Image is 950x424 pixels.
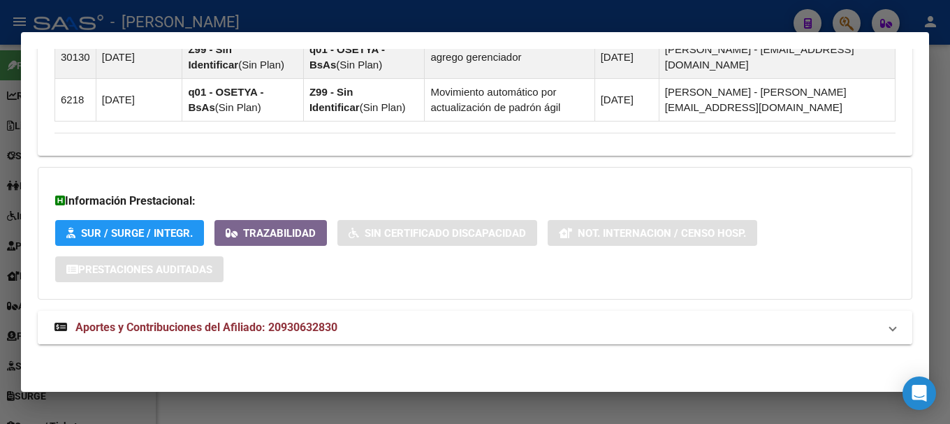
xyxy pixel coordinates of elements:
span: Sin Plan [363,101,402,113]
button: SUR / SURGE / INTEGR. [55,220,204,246]
span: Not. Internacion / Censo Hosp. [578,227,746,240]
td: 30130 [55,36,96,78]
span: Trazabilidad [243,227,316,240]
span: Sin Plan [219,101,258,113]
td: agrego gerenciador [425,36,594,78]
td: ( ) [303,36,425,78]
td: ( ) [303,78,425,121]
div: Open Intercom Messenger [902,377,936,410]
span: Sin Certificado Discapacidad [365,227,526,240]
strong: q01 - OSETYA - BsAs [188,86,263,113]
strong: q01 - OSETYA - BsAs [309,43,385,71]
button: Prestaciones Auditadas [55,256,224,282]
td: Movimiento automático por actualización de padrón ágil [425,78,594,121]
strong: Z99 - Sin Identificar [188,43,238,71]
td: ( ) [182,36,304,78]
span: Prestaciones Auditadas [78,263,212,276]
button: Not. Internacion / Censo Hosp. [548,220,757,246]
span: Aportes y Contribuciones del Afiliado: 20930632830 [75,321,337,334]
td: [DATE] [594,36,659,78]
td: 6218 [55,78,96,121]
td: [DATE] [96,78,182,121]
td: [DATE] [594,78,659,121]
td: ( ) [182,78,304,121]
button: Trazabilidad [214,220,327,246]
h3: Información Prestacional: [55,193,895,210]
td: [PERSON_NAME] - [PERSON_NAME][EMAIL_ADDRESS][DOMAIN_NAME] [659,78,895,121]
span: SUR / SURGE / INTEGR. [81,227,193,240]
span: Sin Plan [339,59,379,71]
span: Sin Plan [242,59,281,71]
td: [DATE] [96,36,182,78]
td: [PERSON_NAME] - [EMAIL_ADDRESS][DOMAIN_NAME] [659,36,895,78]
button: Sin Certificado Discapacidad [337,220,537,246]
mat-expansion-panel-header: Aportes y Contribuciones del Afiliado: 20930632830 [38,311,912,344]
strong: Z99 - Sin Identificar [309,86,360,113]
